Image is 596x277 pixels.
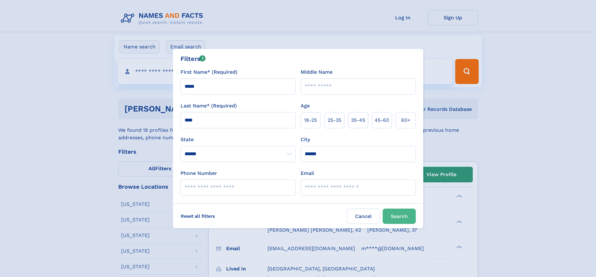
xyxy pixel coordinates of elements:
[401,116,410,124] span: 60+
[181,102,237,110] label: Last Name* (Required)
[181,68,237,76] label: First Name* (Required)
[383,209,416,224] button: Search
[177,209,219,224] label: Reset all filters
[347,209,380,224] label: Cancel
[301,170,314,177] label: Email
[301,136,310,143] label: City
[301,68,333,76] label: Middle Name
[351,116,365,124] span: 35‑45
[181,136,296,143] label: State
[181,170,217,177] label: Phone Number
[328,116,341,124] span: 25‑35
[181,54,206,63] div: Filters
[304,116,317,124] span: 18‑25
[301,102,310,110] label: Age
[374,116,389,124] span: 45‑60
